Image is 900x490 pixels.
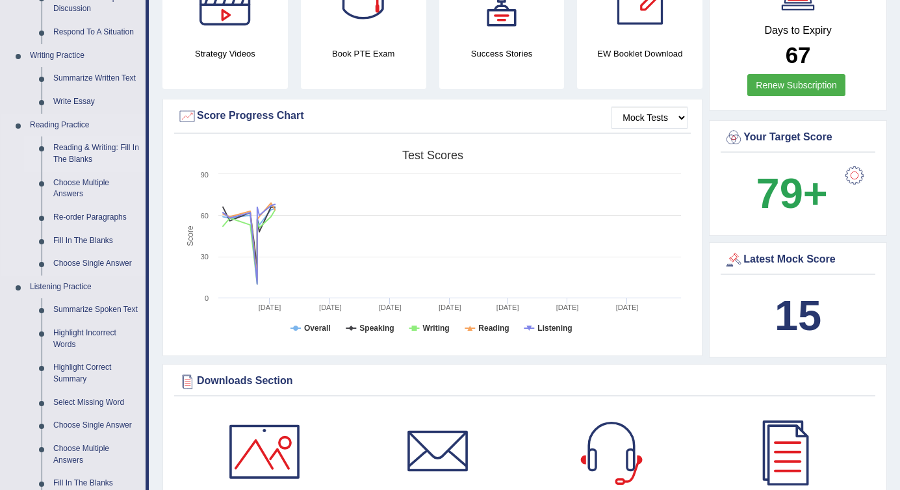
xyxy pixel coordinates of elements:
tspan: [DATE] [556,303,579,311]
tspan: Score [186,226,195,246]
h4: Strategy Videos [162,47,288,60]
tspan: [DATE] [496,303,519,311]
a: Renew Subscription [747,74,845,96]
text: 90 [201,171,209,179]
b: 15 [775,292,821,339]
b: 79+ [756,170,827,217]
a: Summarize Written Text [47,67,146,90]
h4: Book PTE Exam [301,47,426,60]
a: Write Essay [47,90,146,114]
a: Highlight Incorrect Words [47,322,146,356]
a: Re-order Paragraphs [47,206,146,229]
a: Choose Single Answer [47,252,146,276]
a: Reading Practice [24,114,146,137]
text: 30 [201,253,209,261]
h4: Days to Expiry [724,25,872,36]
tspan: [DATE] [319,303,342,311]
a: Respond To A Situation [47,21,146,44]
tspan: [DATE] [379,303,402,311]
a: Summarize Spoken Text [47,298,146,322]
a: Reading & Writing: Fill In The Blanks [47,136,146,171]
tspan: Overall [304,324,331,333]
a: Select Missing Word [47,391,146,415]
div: Score Progress Chart [177,107,688,126]
tspan: [DATE] [439,303,461,311]
a: Fill In The Blanks [47,229,146,253]
tspan: Reading [478,324,509,333]
b: 67 [786,42,811,68]
h4: EW Booklet Download [577,47,702,60]
text: 60 [201,212,209,220]
tspan: Writing [423,324,450,333]
a: Choose Multiple Answers [47,172,146,206]
div: Downloads Section [177,372,872,391]
a: Highlight Correct Summary [47,356,146,391]
div: Your Target Score [724,128,872,148]
a: Listening Practice [24,276,146,299]
a: Choose Multiple Answers [47,437,146,472]
a: Choose Single Answer [47,414,146,437]
tspan: Test scores [402,149,463,162]
tspan: Listening [537,324,572,333]
tspan: [DATE] [259,303,281,311]
a: Writing Practice [24,44,146,68]
text: 0 [205,294,209,302]
div: Latest Mock Score [724,250,872,270]
tspan: [DATE] [616,303,639,311]
tspan: Speaking [359,324,394,333]
h4: Success Stories [439,47,565,60]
